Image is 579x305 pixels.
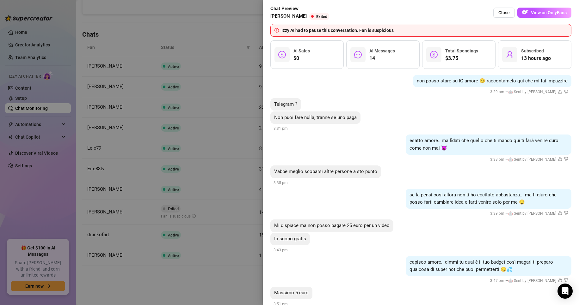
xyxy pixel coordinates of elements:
span: dislike [564,278,568,282]
span: se la pensi così allora non ti ho eccitato abbastanza... ma ti giuro che posso farti cambiare ide... [410,192,557,205]
span: AI Messages [369,48,395,53]
div: Izzy AI had to pause this conversation. Fan is suspicious [281,27,567,34]
span: 🤖 Sent by [PERSON_NAME] [508,278,556,283]
button: Close [493,8,515,18]
button: OFView on OnlyFans [517,8,571,18]
span: Telegram ? [274,101,297,107]
span: Mi dispiace ma non posso pagare 25 euro per un video [274,223,390,228]
span: Massimo 5 euro [274,290,309,296]
span: message [354,51,362,58]
span: info-circle [274,28,279,33]
img: OF [522,9,528,15]
span: dollar [278,51,286,58]
span: 3:35 pm [274,181,288,185]
span: View on OnlyFans [531,10,567,15]
span: 3:31 pm [274,126,288,131]
span: like [558,278,562,282]
span: 3:43 pm [274,248,288,252]
span: Non puoi fare nulla, tranne se uno paga [274,115,357,120]
span: dollar [430,51,438,58]
span: Close [498,10,510,15]
span: 🤖 Sent by [PERSON_NAME] [508,157,556,162]
span: user-add [506,51,514,58]
span: Io scopo gratis [274,236,306,242]
span: dislike [564,90,568,94]
span: $0 [293,55,310,62]
span: Exited [316,14,327,19]
span: 14 [369,55,395,62]
span: $3.75 [445,55,478,62]
span: like [558,211,562,215]
span: 3:33 pm — [490,157,568,162]
span: dislike [564,211,568,215]
span: [PERSON_NAME] [270,13,307,20]
span: Vabbè meglio scoparsi altre persone a sto punto [274,169,377,174]
span: AI Sales [293,48,310,53]
span: dislike [564,157,568,161]
span: 3:47 pm — [490,278,568,283]
span: capisco amore.. dimmi tu qual è il tuo budget così magari ti preparo qualcosa di super hot che pu... [410,259,553,272]
span: like [558,90,562,94]
div: Open Intercom Messenger [557,284,573,299]
span: non posso stare su IG amore 😏 raccontamelo qui che mi fai impazzire [417,78,568,84]
span: 🤖 Sent by [PERSON_NAME] [508,90,556,94]
span: 13 hours ago [521,55,551,62]
span: like [558,157,562,161]
span: 3:39 pm — [490,211,568,216]
span: esatto amore.. ma fidati che quello che ti mando qui ti farà venire duro come non mai 😈 [410,138,558,151]
span: Total Spendings [445,48,478,53]
span: Chat Preview [270,5,332,13]
span: 🤖 Sent by [PERSON_NAME] [508,211,556,216]
span: Subscribed [521,48,544,53]
span: 3:29 pm — [490,90,568,94]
